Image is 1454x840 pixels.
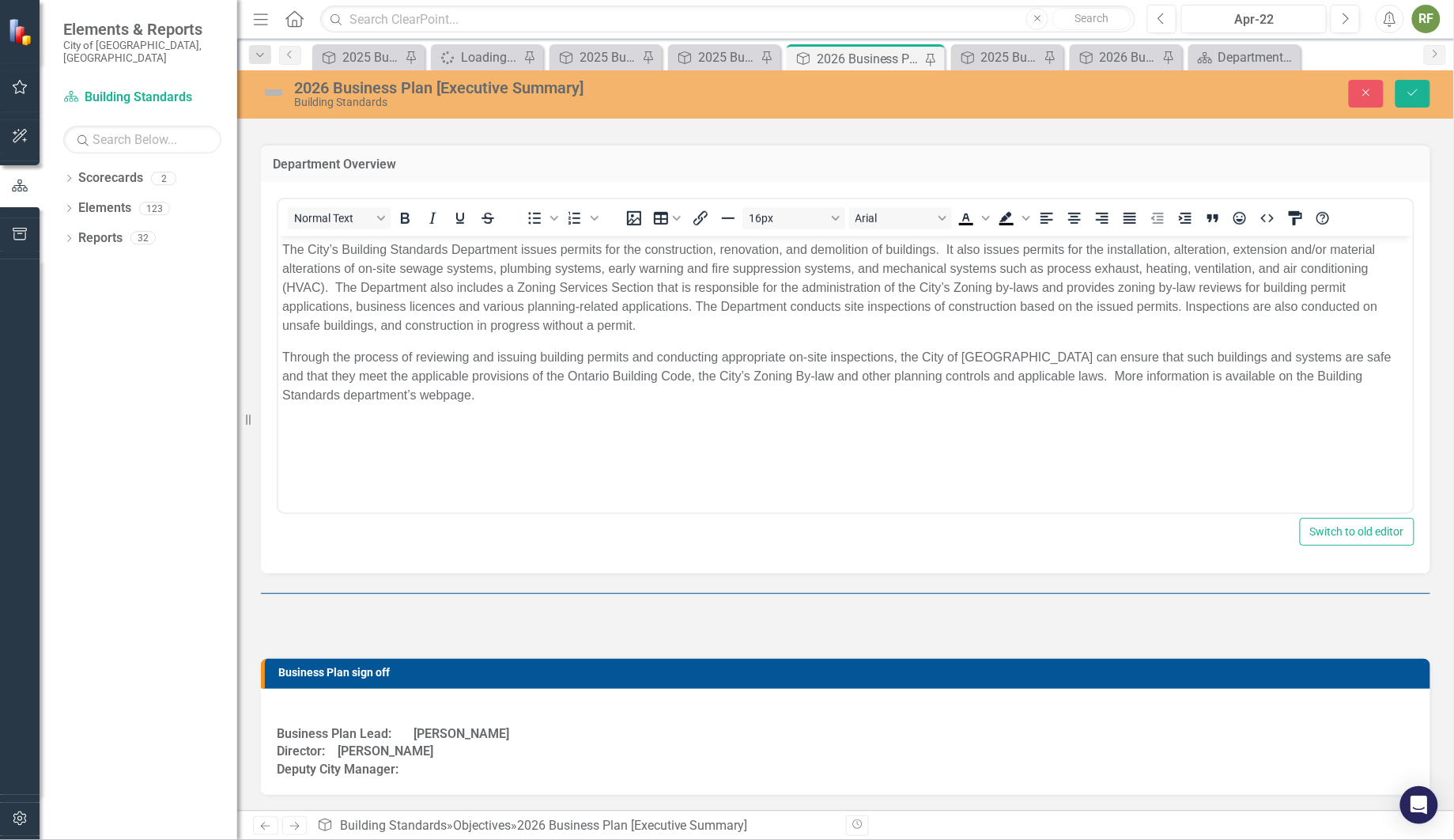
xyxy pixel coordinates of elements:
[993,207,1033,229] div: Background color Black
[63,126,221,153] input: Search Below...
[273,157,1418,172] h3: Department Overview
[1116,207,1143,229] button: Justify
[521,207,561,229] div: Bullet list
[953,207,992,229] div: Text color Black
[277,744,433,759] strong: Director: [PERSON_NAME]
[1075,12,1109,25] span: Search
[687,207,714,229] button: Insert/edit link
[63,20,221,39] span: Elements & Reports
[1227,207,1254,229] button: Emojis
[288,207,391,229] button: Block Normal Text
[553,47,638,67] a: 2025 Business Plan [Objective #1]
[63,39,221,65] small: City of [GEOGRAPHIC_DATA], [GEOGRAPHIC_DATA]
[1052,8,1131,30] button: Search
[1144,207,1171,229] button: Decrease indent
[817,49,921,69] div: 2026 Business Plan [Executive Summary]
[855,212,933,225] span: Arial
[78,169,143,187] a: Scorecards
[278,667,1422,679] h3: Business Plan sign off
[1309,207,1336,229] button: Help
[461,47,519,67] div: Loading...
[151,172,176,185] div: 2
[1061,207,1088,229] button: Align center
[391,207,418,229] button: Bold
[294,212,372,225] span: Normal Text
[1192,47,1297,67] a: Department Dashboard
[1218,47,1297,67] div: Department Dashboard
[955,47,1040,67] a: 2025 Business Plan [Objective #2]
[278,236,1413,513] iframe: Rich Text Area
[447,207,474,229] button: Underline
[316,47,401,67] a: 2025 Business Plan [Objective #3]
[139,202,170,215] div: 123
[561,207,601,229] div: Numbered list
[8,18,36,46] img: ClearPoint Strategy
[1300,518,1414,546] button: Switch to old editor
[474,207,501,229] button: Strikethrough
[849,207,952,229] button: Font Arial
[1412,5,1441,33] button: RF
[580,47,638,67] div: 2025 Business Plan [Objective #1]
[78,199,131,218] a: Elements
[419,207,446,229] button: Italic
[1199,207,1226,229] button: Blockquote
[78,229,123,248] a: Reports
[1187,10,1321,29] div: Apr-22
[1074,47,1158,67] a: 2026 Business Plan [Objective #1]
[517,818,748,833] div: 2026 Business Plan [Executive Summary]
[340,818,447,833] a: Building Standards
[342,47,401,67] div: 2025 Business Plan [Objective #3]
[981,47,1040,67] div: 2025 Business Plan [Objective #2]
[749,212,826,225] span: 16px
[435,47,519,67] a: Loading...
[453,818,511,833] a: Objectives
[261,80,286,105] img: Not Defined
[277,762,398,777] strong: Deputy City Manager:
[317,817,833,835] div: » »
[1033,207,1060,229] button: Align left
[130,232,156,245] div: 32
[294,79,916,96] div: 2026 Business Plan [Executive Summary]
[672,47,757,67] a: 2025 Business Plan [Executive Summary]
[698,47,757,67] div: 2025 Business Plan [Executive Summary]
[294,96,916,108] div: Building Standards
[1172,207,1199,229] button: Increase indent
[1282,207,1309,229] button: CSS Editor
[1181,5,1327,33] button: Apr-22
[1400,786,1438,824] div: Open Intercom Messenger
[277,726,509,741] strong: Business Plan Lead: [PERSON_NAME]
[648,207,686,229] button: Table
[1100,47,1158,67] div: 2026 Business Plan [Objective #1]
[1089,207,1116,229] button: Align right
[63,89,221,107] a: Building Standards
[742,207,845,229] button: Font size 16px
[320,6,1135,33] input: Search ClearPoint...
[621,207,648,229] button: Insert image
[1254,207,1281,229] button: HTML Editor
[715,207,742,229] button: Horizontal line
